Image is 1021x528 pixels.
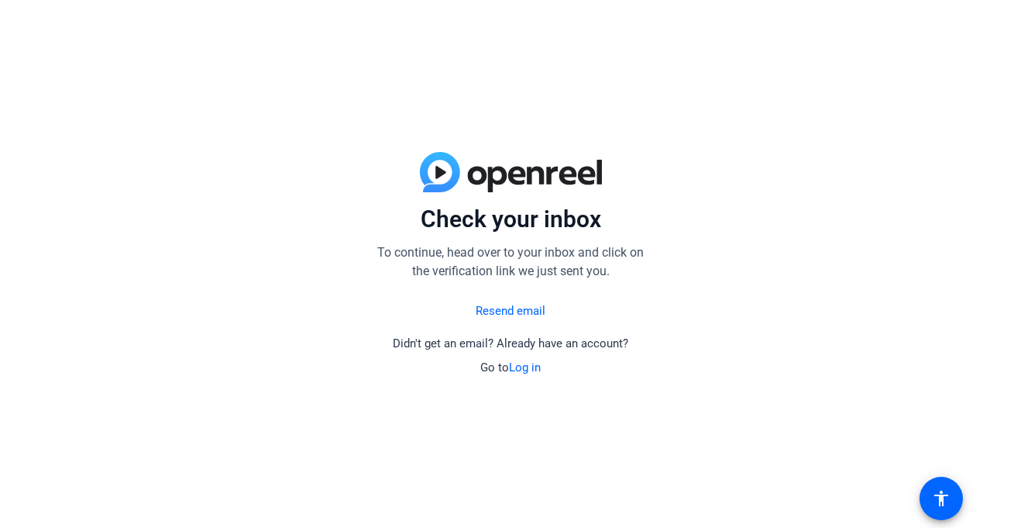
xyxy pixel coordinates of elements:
[509,361,541,374] a: Log in
[480,361,541,374] span: Go to
[932,489,951,508] mat-icon: accessibility
[393,336,628,350] span: Didn't get an email? Already have an account?
[476,302,545,320] a: Resend email
[371,205,650,234] p: Check your inbox
[371,243,650,281] p: To continue, head over to your inbox and click on the verification link we just sent you.
[420,152,602,192] img: blue-gradient.svg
